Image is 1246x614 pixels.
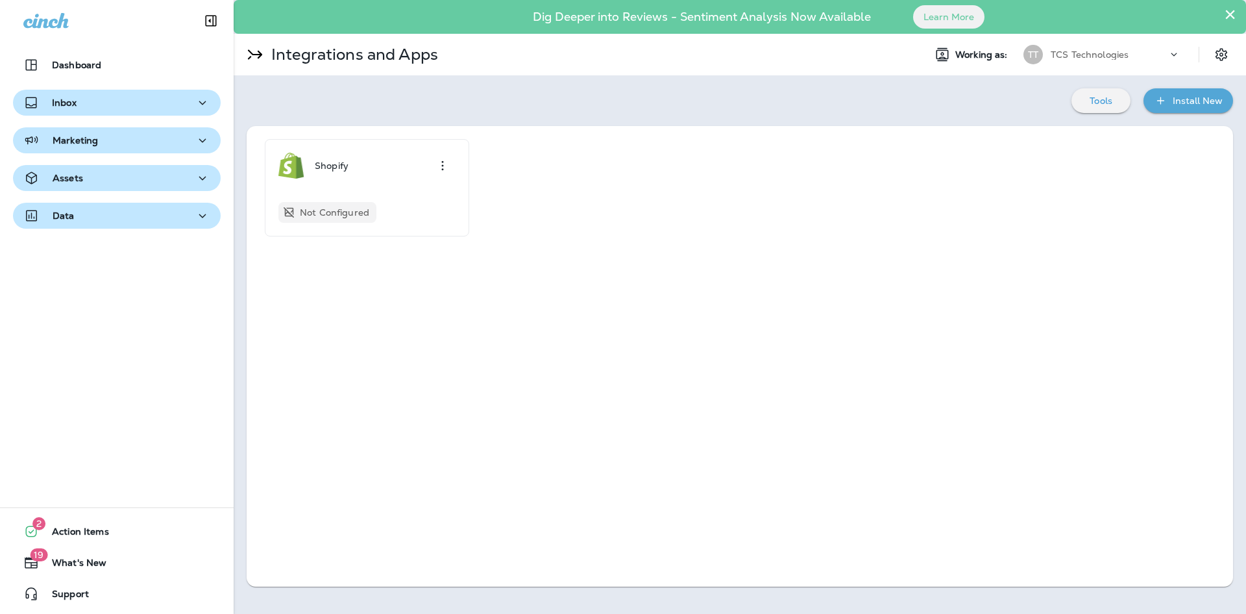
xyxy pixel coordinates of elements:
[13,203,221,229] button: Data
[52,97,77,108] p: Inbox
[13,52,221,78] button: Dashboard
[913,5,984,29] button: Learn More
[955,49,1010,60] span: Working as:
[53,211,75,221] p: Data
[1090,96,1112,106] p: Tools
[266,45,438,64] p: Integrations and Apps
[30,548,47,561] span: 19
[39,557,106,573] span: What's New
[13,165,221,191] button: Assets
[1051,49,1129,60] p: TCS Technologies
[1224,4,1236,25] button: Close
[13,127,221,153] button: Marketing
[13,550,221,576] button: 19What's New
[1071,88,1130,113] button: Tools
[1023,45,1043,64] div: TT
[278,202,376,223] div: You have not yet configured this integration. To use it, please click on it and fill out the requ...
[53,135,98,146] p: Marketing
[315,160,348,171] p: Shopify
[1173,93,1223,109] div: Install New
[1143,88,1233,113] button: Install New
[193,8,229,34] button: Collapse Sidebar
[13,518,221,544] button: 2Action Items
[278,153,304,179] img: Shopify
[495,15,909,19] p: Dig Deeper into Reviews - Sentiment Analysis Now Available
[1210,43,1233,66] button: Settings
[300,207,369,218] p: Not Configured
[39,589,89,604] span: Support
[32,517,45,530] span: 2
[13,581,221,607] button: Support
[52,60,101,70] p: Dashboard
[13,90,221,116] button: Inbox
[53,173,83,183] p: Assets
[39,526,109,542] span: Action Items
